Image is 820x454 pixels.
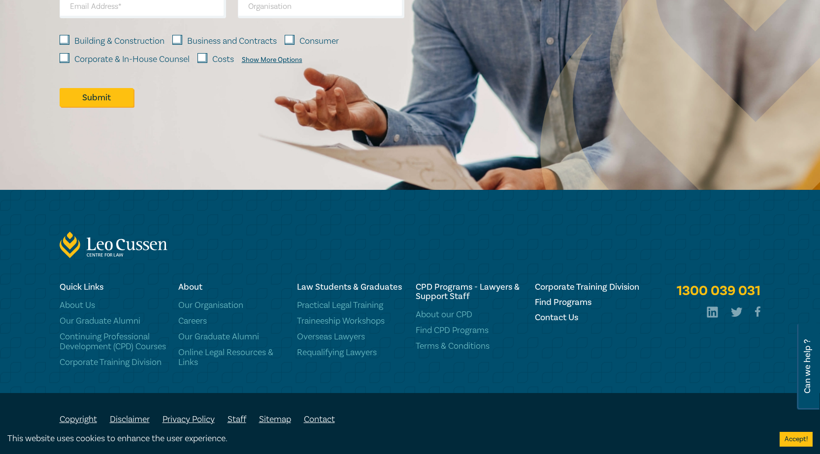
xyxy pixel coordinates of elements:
a: Practical Legal Training [297,301,404,310]
label: Business and Contracts [187,35,277,48]
button: Accept cookies [780,432,813,447]
a: 1300 039 031 [677,282,760,300]
a: Overseas Lawyers [297,332,404,342]
a: Our Graduate Alumni [178,332,285,342]
a: Staff [228,414,246,425]
a: Contact Us [535,313,642,322]
a: Corporate Training Division [535,282,642,292]
a: Corporate Training Division [60,358,166,367]
h6: Quick Links [60,282,166,292]
label: Consumer [299,35,339,48]
label: Building & Construction [74,35,164,48]
a: Find Programs [535,298,642,307]
h6: Law Students & Graduates [297,282,404,292]
span: Can we help ? [803,329,812,404]
a: Traineeship Workshops [297,316,404,326]
a: Our Organisation [178,301,285,310]
a: Our Graduate Alumni [60,316,166,326]
a: Terms & Conditions [416,341,523,351]
div: Show More Options [242,56,302,64]
a: Find CPD Programs [416,326,523,335]
a: Continuing Professional Development (CPD) Courses [60,332,166,352]
a: Privacy Policy [163,414,215,425]
button: Submit [60,88,133,107]
a: Careers [178,316,285,326]
a: Disclaimer [110,414,150,425]
h6: About [178,282,285,292]
a: Requalifying Lawyers [297,348,404,358]
a: Copyright [60,414,97,425]
label: Costs [212,53,234,66]
a: About our CPD [416,310,523,320]
a: About Us [60,301,166,310]
h6: CPD Programs - Lawyers & Support Staff [416,282,523,301]
a: Online Legal Resources & Links [178,348,285,367]
div: This website uses cookies to enhance the user experience. [7,432,765,445]
label: Corporate & In-House Counsel [74,53,190,66]
a: Contact [304,414,335,425]
a: Sitemap [259,414,291,425]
